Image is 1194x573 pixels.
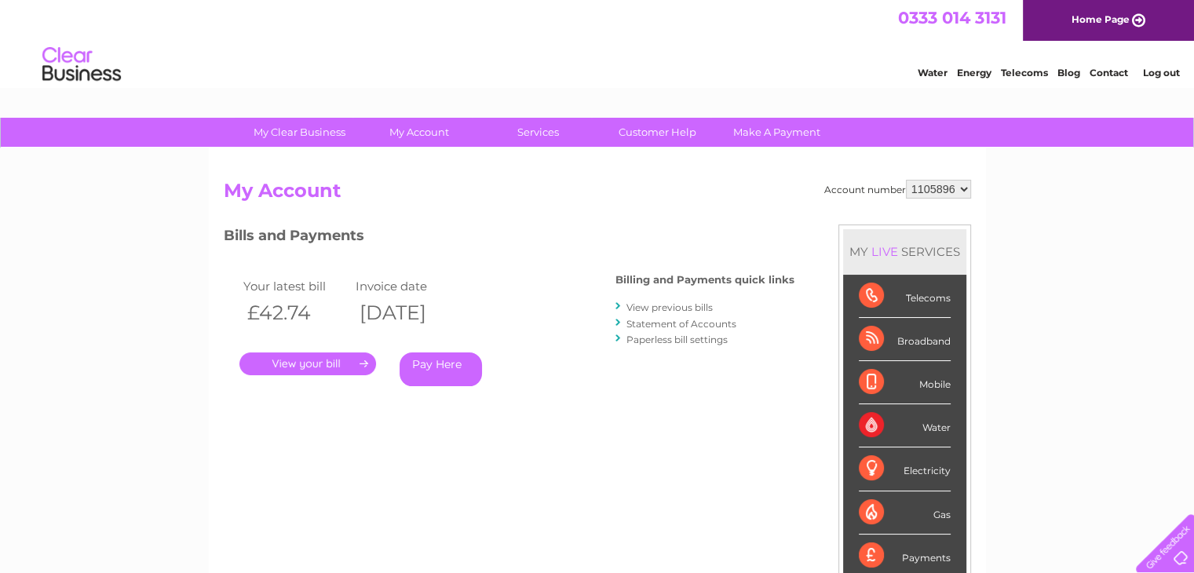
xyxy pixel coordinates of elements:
[1057,67,1080,78] a: Blog
[235,118,364,147] a: My Clear Business
[224,180,971,210] h2: My Account
[626,301,713,313] a: View previous bills
[1142,67,1179,78] a: Log out
[593,118,722,147] a: Customer Help
[354,118,484,147] a: My Account
[824,180,971,199] div: Account number
[239,276,352,297] td: Your latest bill
[473,118,603,147] a: Services
[400,352,482,386] a: Pay Here
[843,229,966,274] div: MY SERVICES
[239,297,352,329] th: £42.74
[868,244,901,259] div: LIVE
[712,118,842,147] a: Make A Payment
[352,297,465,329] th: [DATE]
[227,9,969,76] div: Clear Business is a trading name of Verastar Limited (registered in [GEOGRAPHIC_DATA] No. 3667643...
[352,276,465,297] td: Invoice date
[859,404,951,447] div: Water
[224,224,794,252] h3: Bills and Payments
[859,361,951,404] div: Mobile
[42,41,122,89] img: logo.png
[957,67,991,78] a: Energy
[1001,67,1048,78] a: Telecoms
[1090,67,1128,78] a: Contact
[859,275,951,318] div: Telecoms
[626,318,736,330] a: Statement of Accounts
[898,8,1006,27] a: 0333 014 3131
[859,491,951,535] div: Gas
[626,334,728,345] a: Paperless bill settings
[239,352,376,375] a: .
[859,318,951,361] div: Broadband
[918,67,948,78] a: Water
[615,274,794,286] h4: Billing and Payments quick links
[859,447,951,491] div: Electricity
